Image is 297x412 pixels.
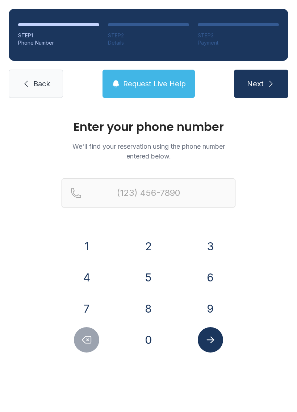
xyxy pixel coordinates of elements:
[136,265,161,290] button: 5
[62,121,235,133] h1: Enter your phone number
[123,79,186,89] span: Request Live Help
[198,327,223,353] button: Submit lookup form
[198,234,223,259] button: 3
[62,178,235,207] input: Reservation phone number
[198,296,223,321] button: 9
[33,79,50,89] span: Back
[74,234,99,259] button: 1
[136,327,161,353] button: 0
[74,296,99,321] button: 7
[136,234,161,259] button: 2
[108,39,189,46] div: Details
[198,39,279,46] div: Payment
[18,39,99,46] div: Phone Number
[136,296,161,321] button: 8
[198,32,279,39] div: STEP 3
[18,32,99,39] div: STEP 1
[247,79,264,89] span: Next
[74,265,99,290] button: 4
[62,141,235,161] p: We'll find your reservation using the phone number entered below.
[74,327,99,353] button: Delete number
[108,32,189,39] div: STEP 2
[198,265,223,290] button: 6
